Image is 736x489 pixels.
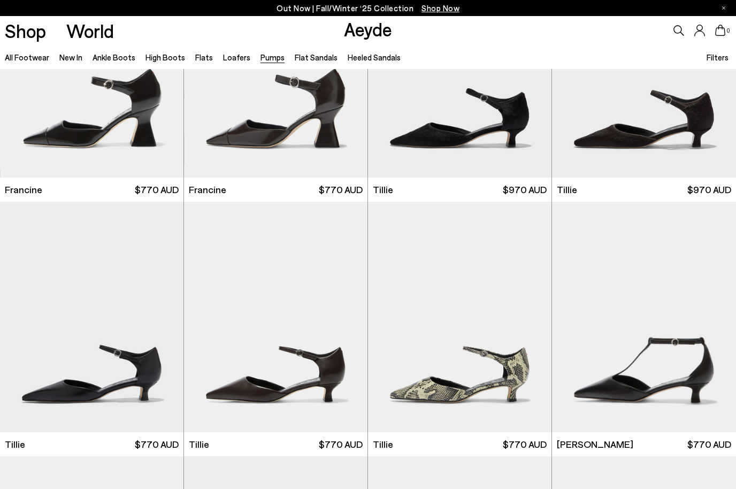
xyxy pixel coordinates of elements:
span: $770 AUD [319,438,363,451]
span: Tillie [373,183,393,196]
span: Tillie [373,438,393,451]
a: Loafers [223,52,250,62]
img: Tillie Ankle Strap Pumps [368,202,551,432]
a: Shop [5,21,46,40]
a: 0 [715,25,726,36]
a: Tillie $770 AUD [184,432,367,456]
a: Tillie $970 AUD [552,178,736,202]
span: 0 [726,28,731,34]
img: Tillie Ankle Strap Pumps [184,202,367,432]
span: Filters [707,52,729,62]
span: Tillie [5,438,25,451]
span: $770 AUD [687,438,731,451]
a: World [66,21,114,40]
span: Navigate to /collections/new-in [421,3,459,13]
a: Flats [195,52,213,62]
span: Francine [5,183,42,196]
a: New In [59,52,82,62]
a: [PERSON_NAME] $770 AUD [552,432,736,456]
img: Liz T-Bar Pumps [552,202,736,432]
a: High Boots [145,52,185,62]
div: 1 / 6 [552,202,736,432]
span: Francine [189,183,226,196]
a: Flat Sandals [295,52,338,62]
span: $770 AUD [135,438,179,451]
a: Tillie $970 AUD [368,178,551,202]
span: $970 AUD [687,183,731,196]
a: Tillie $770 AUD [368,432,551,456]
span: $970 AUD [503,183,547,196]
a: Heeled Sandals [348,52,401,62]
a: Ankle Boots [93,52,135,62]
a: Francine $770 AUD [184,178,367,202]
p: Out Now | Fall/Winter ‘25 Collection [277,2,459,15]
span: $770 AUD [319,183,363,196]
span: [PERSON_NAME] [557,438,633,451]
a: All Footwear [5,52,49,62]
a: Aeyde [344,18,392,40]
span: Tillie [189,438,209,451]
a: Pumps [260,52,285,62]
span: $770 AUD [135,183,179,196]
a: Next slide Previous slide [552,202,736,432]
span: $770 AUD [503,438,547,451]
span: Tillie [557,183,577,196]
